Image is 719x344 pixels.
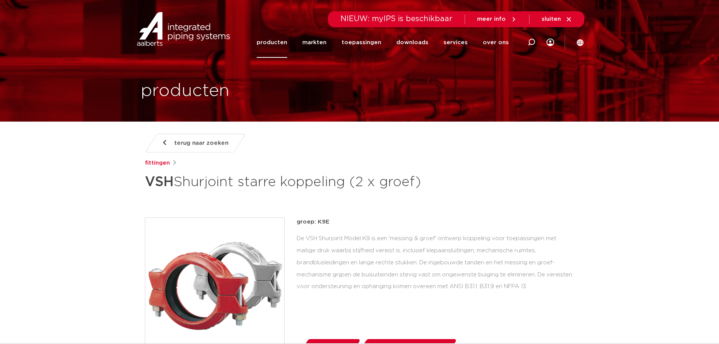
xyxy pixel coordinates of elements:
[141,79,229,103] h1: producten
[145,159,170,168] a: fittingen
[145,171,428,193] h1: Shurjoint starre koppeling (2 x groef)
[257,27,509,58] nav: Menu
[340,15,453,23] span: NIEUW: myIPS is beschikbaar
[302,27,326,58] a: markten
[542,16,572,23] a: sluiten
[477,16,506,22] span: meer info
[547,27,554,58] div: my IPS
[396,27,428,58] a: downloads
[257,27,287,58] a: producten
[145,134,246,153] a: terug naar zoeken
[297,218,574,227] p: groep: K9E
[477,16,517,23] a: meer info
[342,27,381,58] a: toepassingen
[443,27,468,58] a: services
[174,137,228,149] span: terug naar zoeken
[297,233,574,293] div: De VSH Shurjoint Model K9 is een 'messing & groef' ontwerp koppeling voor toepassingen met matige...
[542,16,561,22] span: sluiten
[483,27,509,58] a: over ons
[145,175,174,189] strong: VSH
